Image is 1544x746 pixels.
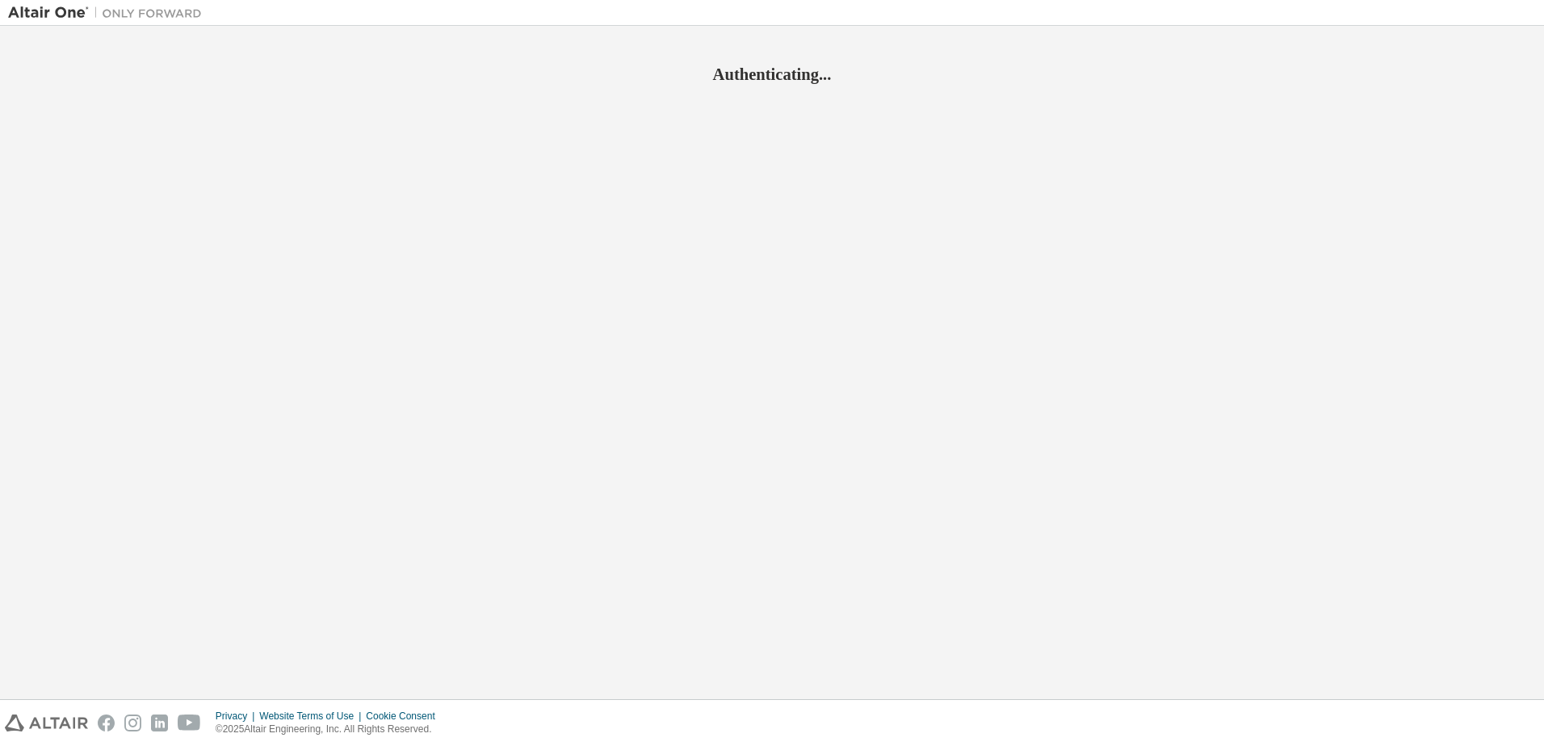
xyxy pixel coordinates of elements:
img: Altair One [8,5,210,21]
h2: Authenticating... [8,64,1536,85]
img: linkedin.svg [151,715,168,731]
div: Cookie Consent [366,710,444,723]
div: Privacy [216,710,259,723]
img: facebook.svg [98,715,115,731]
p: © 2025 Altair Engineering, Inc. All Rights Reserved. [216,723,445,736]
img: youtube.svg [178,715,201,731]
div: Website Terms of Use [259,710,366,723]
img: altair_logo.svg [5,715,88,731]
img: instagram.svg [124,715,141,731]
